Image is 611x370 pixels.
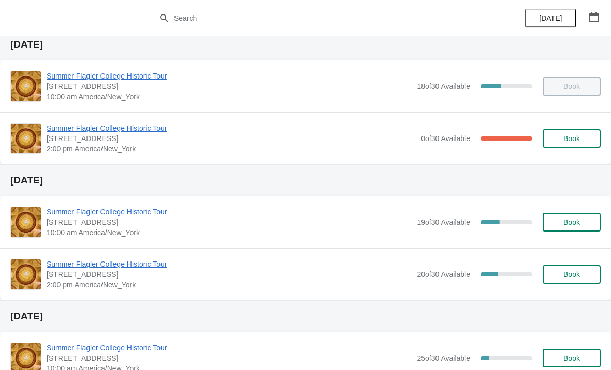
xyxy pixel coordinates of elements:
[539,14,562,22] span: [DATE]
[47,217,412,227] span: [STREET_ADDRESS]
[11,259,41,289] img: Summer Flagler College Historic Tour | 74 King Street, St. Augustine, FL, USA | 2:00 pm America/N...
[173,9,458,27] input: Search
[543,265,601,284] button: Book
[563,354,580,362] span: Book
[10,175,601,186] h2: [DATE]
[47,280,412,290] span: 2:00 pm America/New_York
[417,218,470,226] span: 19 of 30 Available
[47,259,412,269] span: Summer Flagler College Historic Tour
[563,270,580,279] span: Book
[11,71,41,101] img: Summer Flagler College Historic Tour | 74 King Street, St. Augustine, FL, USA | 10:00 am America/...
[563,218,580,226] span: Book
[47,207,412,217] span: Summer Flagler College Historic Tour
[543,349,601,367] button: Book
[10,311,601,321] h2: [DATE]
[10,39,601,50] h2: [DATE]
[47,343,412,353] span: Summer Flagler College Historic Tour
[543,129,601,148] button: Book
[47,144,416,154] span: 2:00 pm America/New_York
[543,213,601,232] button: Book
[47,227,412,238] span: 10:00 am America/New_York
[47,269,412,280] span: [STREET_ADDRESS]
[421,134,470,143] span: 0 of 30 Available
[47,123,416,133] span: Summer Flagler College Historic Tour
[47,133,416,144] span: [STREET_ADDRESS]
[417,354,470,362] span: 25 of 30 Available
[47,91,412,102] span: 10:00 am America/New_York
[417,82,470,90] span: 18 of 30 Available
[47,81,412,91] span: [STREET_ADDRESS]
[11,207,41,237] img: Summer Flagler College Historic Tour | 74 King Street, St. Augustine, FL, USA | 10:00 am America/...
[417,270,470,279] span: 20 of 30 Available
[11,124,41,153] img: Summer Flagler College Historic Tour | 74 King Street, St. Augustine, FL, USA | 2:00 pm America/N...
[47,71,412,81] span: Summer Flagler College Historic Tour
[525,9,576,27] button: [DATE]
[563,134,580,143] span: Book
[47,353,412,363] span: [STREET_ADDRESS]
